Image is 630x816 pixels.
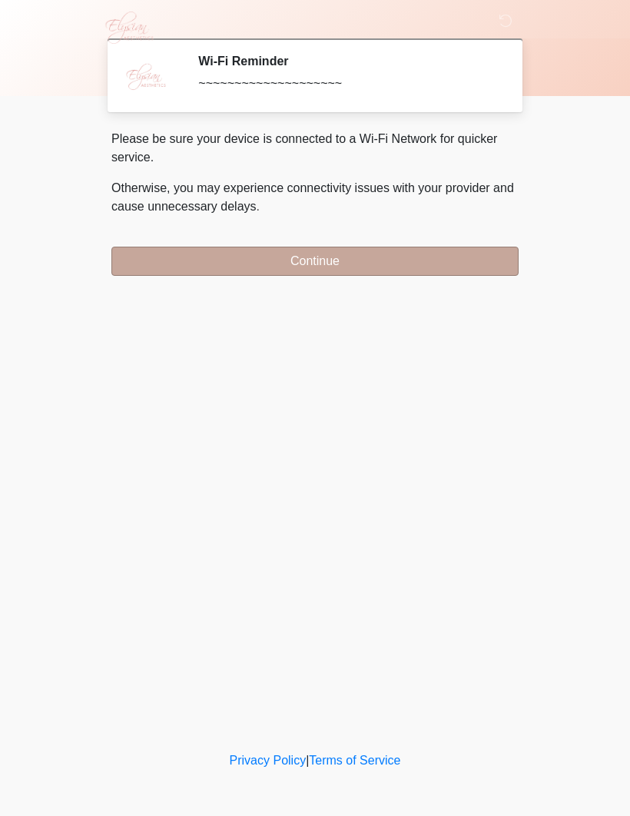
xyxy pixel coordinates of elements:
[111,130,519,167] p: Please be sure your device is connected to a Wi-Fi Network for quicker service.
[306,754,309,767] a: |
[96,12,161,44] img: Elysian Aesthetics Logo
[198,54,496,68] h2: Wi-Fi Reminder
[111,247,519,276] button: Continue
[111,179,519,216] p: Otherwise, you may experience connectivity issues with your provider and cause unnecessary delays
[309,754,400,767] a: Terms of Service
[230,754,307,767] a: Privacy Policy
[198,75,496,93] div: ~~~~~~~~~~~~~~~~~~~~
[123,54,169,100] img: Agent Avatar
[257,200,260,213] span: .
